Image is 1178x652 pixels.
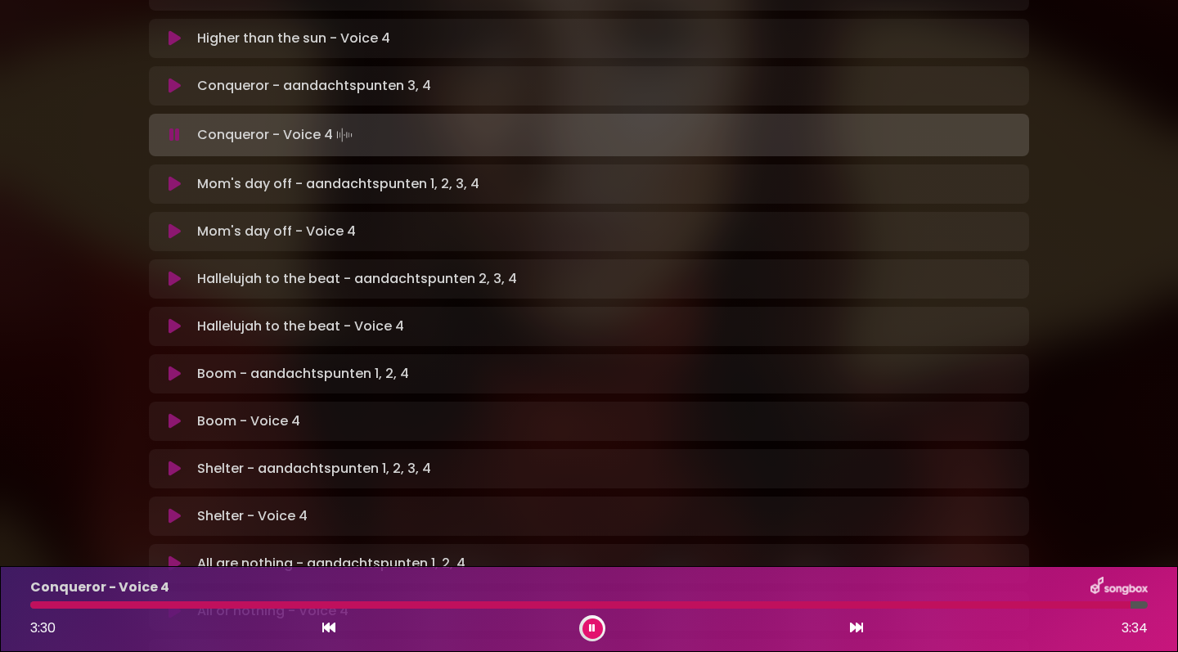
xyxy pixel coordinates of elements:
p: Conqueror - Voice 4 [30,578,169,597]
p: Boom - aandachtspunten 1, 2, 4 [197,364,409,384]
p: Conqueror - aandachtspunten 3, 4 [197,76,431,96]
img: songbox-logo-white.png [1090,577,1148,598]
p: Boom - Voice 4 [197,411,300,431]
p: Hallelujah to the beat - Voice 4 [197,317,404,336]
p: All are nothing - aandachtspunten 1, 2, 4 [197,554,465,573]
span: 3:30 [30,618,56,637]
p: Conqueror - Voice 4 [197,124,356,146]
p: Shelter - Voice 4 [197,506,308,526]
p: Shelter - aandachtspunten 1, 2, 3, 4 [197,459,431,479]
p: Hallelujah to the beat - aandachtspunten 2, 3, 4 [197,269,517,289]
p: Higher than the sun - Voice 4 [197,29,390,48]
p: Mom's day off - aandachtspunten 1, 2, 3, 4 [197,174,479,194]
p: Mom's day off - Voice 4 [197,222,356,241]
span: 3:34 [1122,618,1148,638]
img: waveform4.gif [333,124,356,146]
